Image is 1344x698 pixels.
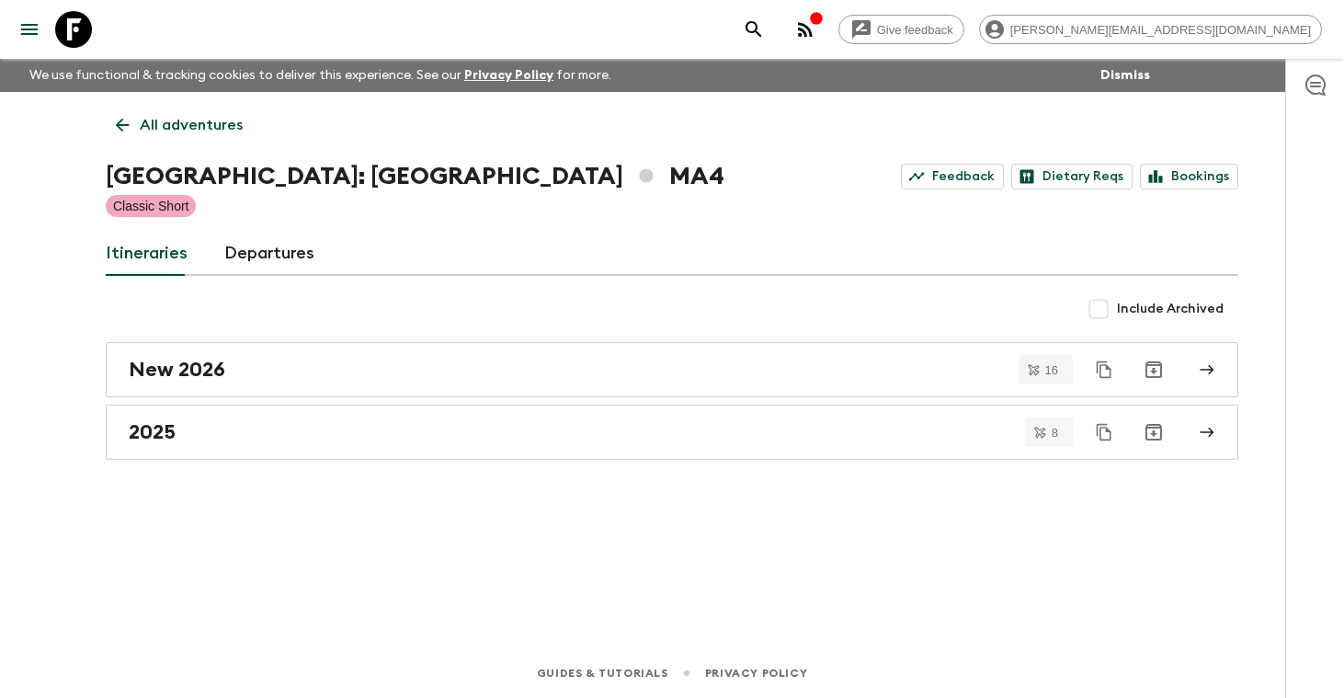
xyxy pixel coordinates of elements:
[901,164,1004,189] a: Feedback
[1096,63,1155,88] button: Dismiss
[1135,351,1172,388] button: Archive
[106,405,1238,460] a: 2025
[106,158,724,195] h1: [GEOGRAPHIC_DATA]: [GEOGRAPHIC_DATA] MA4
[140,114,243,136] p: All adventures
[11,11,48,48] button: menu
[1135,414,1172,451] button: Archive
[129,420,176,444] h2: 2025
[1000,23,1321,37] span: [PERSON_NAME][EMAIL_ADDRESS][DOMAIN_NAME]
[1011,164,1133,189] a: Dietary Reqs
[1088,353,1121,386] button: Duplicate
[537,663,668,683] a: Guides & Tutorials
[1041,427,1069,439] span: 8
[735,11,772,48] button: search adventures
[106,107,253,143] a: All adventures
[464,69,553,82] a: Privacy Policy
[1140,164,1238,189] a: Bookings
[867,23,963,37] span: Give feedback
[106,232,188,276] a: Itineraries
[979,15,1322,44] div: [PERSON_NAME][EMAIL_ADDRESS][DOMAIN_NAME]
[224,232,314,276] a: Departures
[705,663,807,683] a: Privacy Policy
[1088,416,1121,449] button: Duplicate
[1117,300,1224,318] span: Include Archived
[106,342,1238,397] a: New 2026
[22,59,619,92] p: We use functional & tracking cookies to deliver this experience. See our for more.
[1034,364,1069,376] span: 16
[113,197,188,215] p: Classic Short
[129,358,225,382] h2: New 2026
[838,15,964,44] a: Give feedback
